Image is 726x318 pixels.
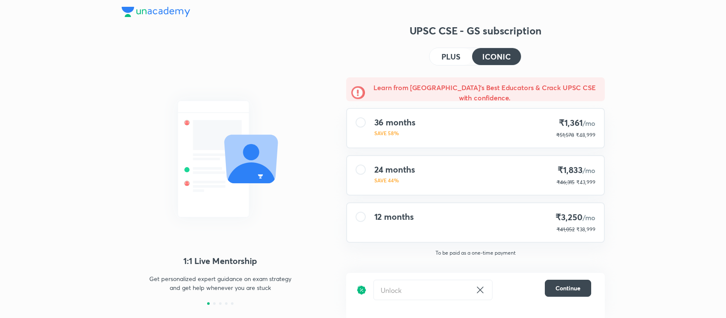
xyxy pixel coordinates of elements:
[576,132,595,138] span: ₹48,999
[122,7,190,17] img: Company Logo
[441,53,460,60] h4: PLUS
[557,226,575,233] p: ₹41,052
[555,212,595,223] h4: ₹3,250
[583,119,595,128] span: /mo
[545,280,591,297] button: Continue
[356,280,367,300] img: discount
[556,117,595,129] h4: ₹1,361
[374,165,415,175] h4: 24 months
[557,179,575,186] p: ₹46,315
[370,82,600,103] h5: Learn from [GEOGRAPHIC_DATA]'s Best Educators & Crack UPSC CSE with confidence.
[556,131,574,139] p: ₹51,578
[557,165,595,176] h4: ₹1,833
[339,250,612,256] p: To be paid as a one-time payment
[122,85,319,233] img: LMP_066b47ebaa.svg
[374,176,415,184] p: SAVE 44%
[472,48,521,65] button: ICONIC
[374,129,416,137] p: SAVE 58%
[555,284,581,292] span: Continue
[576,226,595,233] span: ₹38,999
[351,86,365,99] img: -
[430,48,472,65] button: PLUS
[146,274,294,292] p: Get personalized expert guidance on exam strategy and get help whenever you are stuck
[583,213,595,222] span: /mo
[346,24,605,37] h3: UPSC CSE - GS subscription
[576,179,595,185] span: ₹43,999
[122,255,319,267] h4: 1:1 Live Mentorship
[482,53,510,60] h4: ICONIC
[583,166,595,175] span: /mo
[374,117,416,128] h4: 36 months
[374,212,414,222] h4: 12 months
[374,280,472,300] input: Have a referral code?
